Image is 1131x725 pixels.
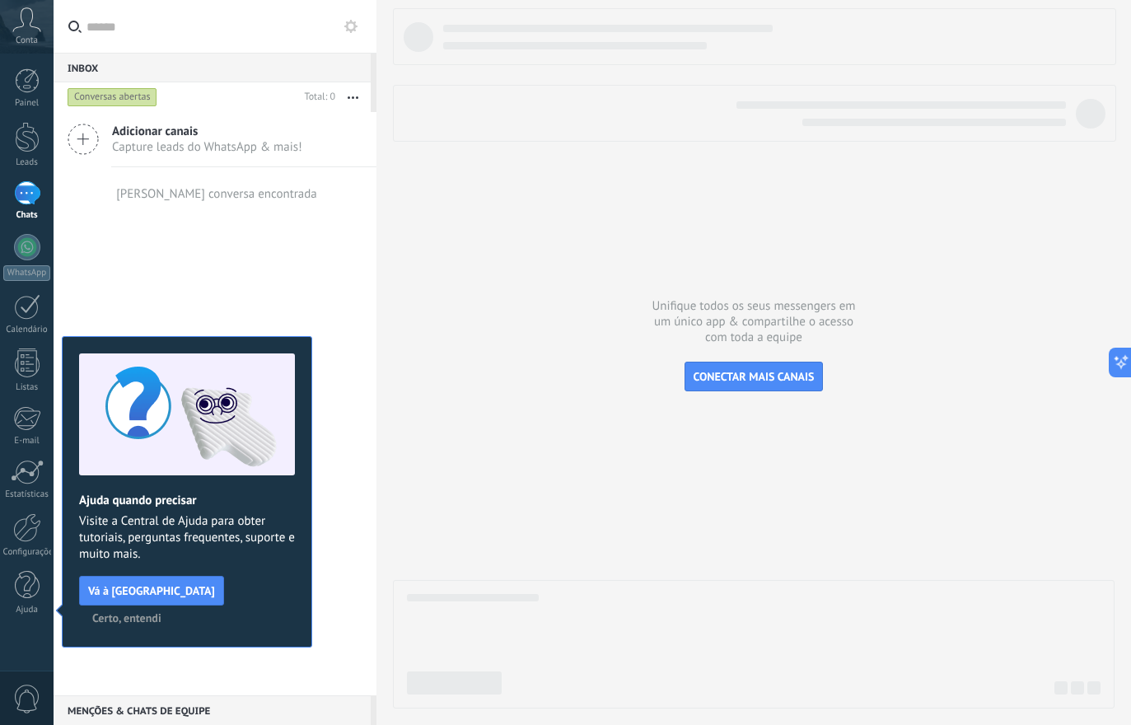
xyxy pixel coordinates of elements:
[3,98,51,109] div: Painel
[54,695,371,725] div: Menções & Chats de equipe
[3,210,51,221] div: Chats
[3,489,51,500] div: Estatísticas
[116,186,317,202] div: [PERSON_NAME] conversa encontrada
[88,585,215,596] span: Vá à [GEOGRAPHIC_DATA]
[3,382,51,393] div: Listas
[16,35,38,46] span: Conta
[68,87,157,107] div: Conversas abertas
[3,605,51,615] div: Ajuda
[694,369,815,384] span: CONECTAR MAIS CANAIS
[3,436,51,447] div: E-mail
[112,139,302,155] span: Capture leads do WhatsApp & mais!
[3,325,51,335] div: Calendário
[3,157,51,168] div: Leads
[85,606,169,630] button: Certo, entendi
[685,362,824,391] button: CONECTAR MAIS CANAIS
[112,124,302,139] span: Adicionar canais
[3,547,51,558] div: Configurações
[298,89,335,105] div: Total: 0
[3,265,50,281] div: WhatsApp
[92,612,161,624] span: Certo, entendi
[79,513,295,563] span: Visite a Central de Ajuda para obter tutoriais, perguntas frequentes, suporte e muito mais.
[79,576,224,606] button: Vá à [GEOGRAPHIC_DATA]
[54,53,371,82] div: Inbox
[79,493,295,508] h2: Ajuda quando precisar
